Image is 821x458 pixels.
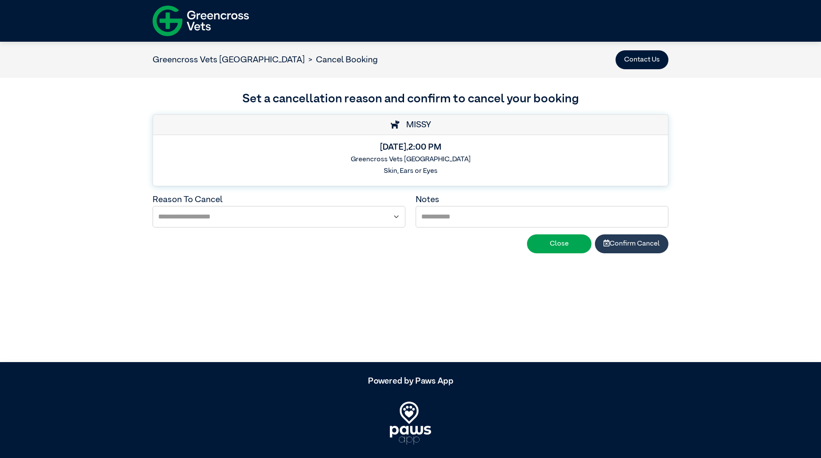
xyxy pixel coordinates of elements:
h5: [DATE] , 2:00 PM [160,142,661,152]
a: Greencross Vets [GEOGRAPHIC_DATA] [153,55,305,64]
h6: Greencross Vets [GEOGRAPHIC_DATA] [160,156,661,164]
h5: Powered by Paws App [153,376,668,386]
button: Close [527,234,591,253]
img: PawsApp [390,402,431,445]
li: Cancel Booking [305,53,378,66]
h3: Set a cancellation reason and confirm to cancel your booking [153,90,668,108]
h6: Skin, Ears or Eyes [160,167,661,175]
span: MISSY [402,120,431,129]
button: Confirm Cancel [595,234,668,253]
nav: breadcrumb [153,53,378,66]
label: Reason To Cancel [153,195,223,204]
button: Contact Us [616,50,668,69]
img: f-logo [153,2,249,40]
label: Notes [416,195,439,204]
